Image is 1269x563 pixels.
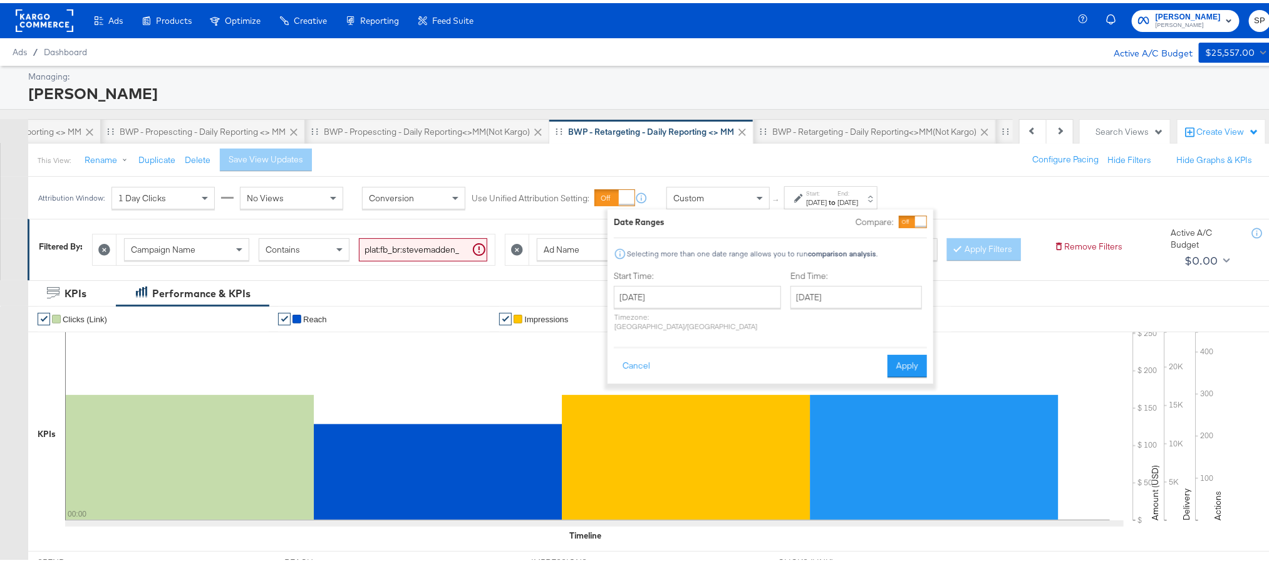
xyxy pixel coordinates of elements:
span: / [27,44,44,54]
span: Ads [108,13,123,23]
div: [DATE] [806,194,827,204]
div: [DATE] [837,194,858,204]
span: [PERSON_NAME] [1156,18,1221,28]
button: Cancel [614,352,659,374]
span: Custom [673,189,704,201]
button: Duplicate [138,151,175,163]
div: KPIs [65,283,86,298]
label: End Time: [790,267,927,279]
label: Use Unified Attribution Setting: [472,189,589,201]
div: Performance & KPIs [152,283,251,298]
strong: to [827,194,837,204]
div: Drag to reorder tab [311,125,318,132]
div: Drag to reorder tab [556,125,562,132]
button: Hide Filters [1107,151,1151,163]
span: ↑ [771,195,783,199]
div: $25,557.00 [1205,42,1255,58]
span: Conversion [369,189,414,201]
span: Products [156,13,192,23]
span: Contains [266,241,300,252]
span: Ad Name [544,241,579,252]
button: $0.00 [1179,248,1233,268]
label: End: [837,186,858,194]
label: Start: [806,186,827,194]
span: Reach [303,312,327,321]
div: Drag to reorder tab [107,125,114,132]
div: Drag to reorder tab [1002,125,1009,132]
div: Active A/C Budget [1101,39,1193,58]
span: Feed Suite [432,13,474,23]
a: ✔ [499,310,512,322]
strong: comparison analysis [808,246,876,255]
span: Impressions [524,312,568,321]
button: Apply [888,352,927,374]
span: Optimize [225,13,261,23]
div: Search Views [1095,123,1164,135]
div: Selecting more than one date range allows you to run . [626,246,878,255]
p: Timezone: [GEOGRAPHIC_DATA]/[GEOGRAPHIC_DATA] [614,309,781,328]
button: Delete [185,151,210,163]
text: Delivery [1181,485,1192,517]
button: Rename [76,146,141,169]
div: Date Ranges [614,213,665,225]
div: BWP - Retargeting - Daily Reporting <> MM [568,123,734,135]
div: $0.00 [1184,248,1218,267]
span: Campaign Name [131,241,195,252]
label: Compare: [856,213,894,225]
div: Timeline [569,527,601,539]
div: Filtered By: [39,238,83,250]
a: Dashboard [44,44,87,54]
button: Remove Filters [1054,238,1122,250]
a: ✔ [38,310,50,322]
div: BWP - Retargeting - Daily Reporting<>MM(not kargo) [772,123,976,135]
label: Start Time: [614,267,781,279]
text: Amount (USD) [1149,462,1161,517]
a: ✔ [278,310,291,322]
span: No Views [247,189,284,201]
div: Active A/C Budget [1171,224,1240,247]
span: Creative [294,13,327,23]
div: KPIs [38,425,56,437]
div: This View: [38,152,71,162]
span: Ads [13,44,27,54]
span: [PERSON_NAME] [1156,8,1221,21]
text: Actions [1212,488,1223,517]
div: [PERSON_NAME] [28,80,1268,101]
div: Managing: [28,68,1268,80]
button: Hide Graphs & KPIs [1176,151,1252,163]
input: Enter a search term [359,235,487,258]
div: BWP - Propescting - Daily Reporting<>MM(not kargo) [324,123,530,135]
div: Attribution Window: [38,191,105,199]
span: SP [1254,11,1266,25]
div: Drag to reorder tab [760,125,767,132]
button: [PERSON_NAME][PERSON_NAME] [1132,7,1240,29]
div: BWP - Propescting - Daily Reporting <> MM [120,123,286,135]
span: Clicks (Link) [63,312,107,321]
span: 1 Day Clicks [118,189,166,201]
span: Reporting [360,13,399,23]
div: Create View [1196,123,1259,135]
button: Configure Pacing [1023,145,1107,168]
